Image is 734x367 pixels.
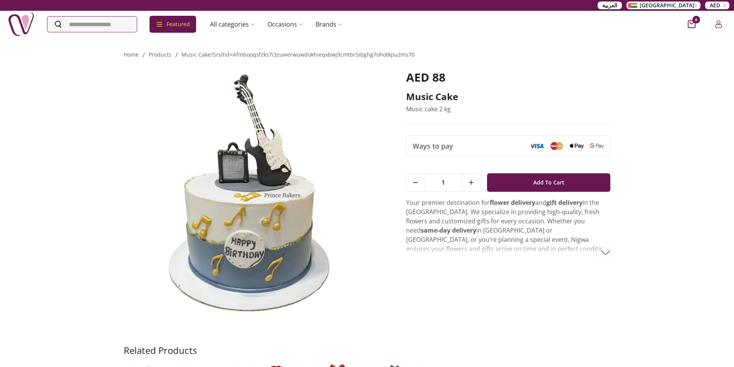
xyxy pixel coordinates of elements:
[602,2,617,9] span: العربية
[490,198,535,207] strong: flower delivery
[710,2,720,9] span: AED
[688,20,695,28] button: cart-button
[406,198,611,300] p: Your premier destination for and in the [GEOGRAPHIC_DATA]. We specialize in providing high-qualit...
[47,17,137,32] input: Search
[124,51,139,58] a: Home
[711,17,726,32] button: Login
[406,69,445,85] span: AED 88
[546,198,583,207] strong: gift delivery
[204,17,261,32] a: All categories
[533,176,564,189] span: Add To Cart
[487,173,611,192] button: Add To Cart
[550,142,564,150] img: Mastercard
[413,141,453,151] span: Ways to pay
[261,17,309,32] a: Occasions
[149,16,196,33] div: Featured
[425,174,462,191] span: 1
[406,90,611,103] h2: Music cake
[143,50,145,60] li: /
[181,51,415,58] a: music cake?srsltid=afmbooqsfzks7i3zuwerwuwdokhieqxbwj9cmtbr5ibghg7ohotkpu2ms70
[530,143,544,149] img: Visa
[149,51,171,58] a: products
[590,143,604,149] img: Google Pay
[628,3,637,8] img: Arabic_dztd3n.png
[406,104,611,114] p: Music cake 2 kg
[8,11,35,38] img: Nigwa-uae-gifts
[705,2,729,9] button: AED
[124,70,385,327] img: Music cake
[124,344,197,357] h2: Related Products
[640,2,694,9] span: [GEOGRAPHIC_DATA]
[570,143,584,149] img: Apple Pay
[692,16,700,23] span: 0
[627,2,700,9] button: [GEOGRAPHIC_DATA]
[421,226,476,235] strong: same-day delivery
[175,50,178,60] li: /
[601,248,610,257] img: arrow
[309,17,349,32] a: Brands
